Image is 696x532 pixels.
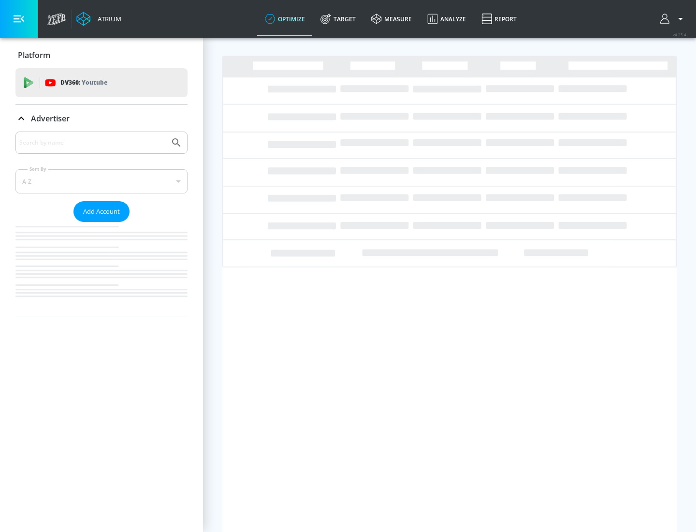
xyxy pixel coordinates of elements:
div: Atrium [94,15,121,23]
a: Report [474,1,524,36]
a: measure [363,1,420,36]
input: Search by name [19,136,166,149]
div: A-Z [15,169,188,193]
div: Advertiser [15,132,188,316]
span: v 4.25.4 [673,32,686,37]
a: Atrium [76,12,121,26]
p: Platform [18,50,50,60]
p: Youtube [82,77,107,88]
span: Add Account [83,206,120,217]
a: Target [313,1,363,36]
nav: list of Advertiser [15,222,188,316]
div: Platform [15,42,188,69]
button: Add Account [73,201,130,222]
div: Advertiser [15,105,188,132]
a: Analyze [420,1,474,36]
a: optimize [257,1,313,36]
label: Sort By [28,166,48,172]
p: DV360: [60,77,107,88]
p: Advertiser [31,113,70,124]
div: DV360: Youtube [15,68,188,97]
